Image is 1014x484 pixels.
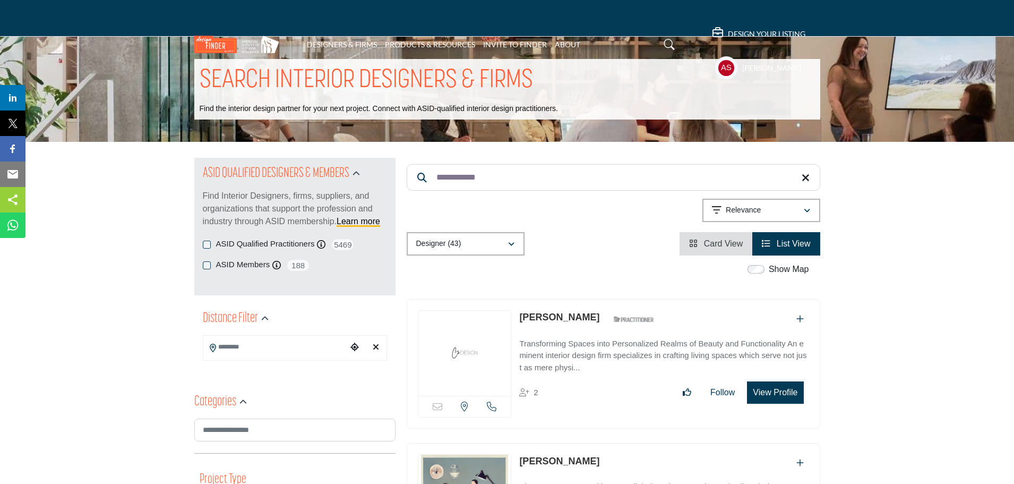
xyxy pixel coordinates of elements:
p: Find the interior design partner for your next project. Connect with ASID-qualified interior desi... [200,104,558,114]
a: View List [762,239,810,248]
img: Corinne Ekle [418,311,511,396]
button: Designer (43) [407,232,525,256]
label: ASID Qualified Practitioners [216,238,315,250]
p: Transforming Spaces into Personalized Realms of Beauty and Functionality An eminent interior desi... [519,338,809,374]
span: List View [777,239,811,248]
img: Site Logo [194,36,285,53]
a: ABOUT [555,40,580,49]
p: Relevance [726,205,761,216]
input: ASID Qualified Practitioners checkbox [203,241,211,249]
input: ASID Members checkbox [203,261,211,269]
input: Search Keyword [407,164,820,191]
li: Card View [680,232,752,256]
span: Card View [704,239,743,248]
button: Relevance [702,199,820,222]
img: ASID Qualified Practitioners Badge Icon [609,313,657,326]
p: Find Interior Designers, firms, suppliers, and organizations that support the profession and indu... [203,190,387,228]
h5: DESIGN YOUR LISTING [728,29,805,39]
label: Show Map [769,263,809,276]
a: Transforming Spaces into Personalized Realms of Beauty and Functionality An eminent interior desi... [519,332,809,374]
a: DESIGNERS & FIRMS [307,40,377,49]
div: Followers [519,386,538,399]
a: [PERSON_NAME] [519,456,599,466]
a: View Card [689,239,743,248]
span: 5469 [331,238,355,251]
a: Add To List [796,458,804,468]
p: Corinne LaCouture [519,454,599,469]
div: Clear search location [368,336,384,359]
a: Add To List [796,315,804,324]
h5: [PERSON_NAME] [742,63,801,73]
button: Follow [703,382,742,403]
div: DESIGN YOUR LISTING [712,28,805,40]
div: Choose your current location [347,336,363,359]
p: Designer (43) [416,239,461,249]
button: Like listing [676,382,698,403]
button: Show hide supplier dropdown [715,56,738,80]
li: List View [752,232,820,256]
button: View Profile [747,381,803,404]
h2: Distance Filter [203,309,258,328]
a: Learn more [337,217,380,226]
a: INVITE TO FINDER [483,40,547,49]
input: Search Location [203,337,347,358]
label: ASID Members [216,259,270,271]
input: Search Category [194,419,396,441]
p: Corinne Ekle [519,310,599,325]
span: 2 [534,388,538,397]
a: Search [654,36,682,53]
span: 188 [286,259,310,272]
a: [PERSON_NAME] [519,312,599,322]
h2: Categories [194,393,236,412]
a: PRODUCTS & RESOURCES [385,40,475,49]
h2: ASID QUALIFIED DESIGNERS & MEMBERS [203,164,349,183]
